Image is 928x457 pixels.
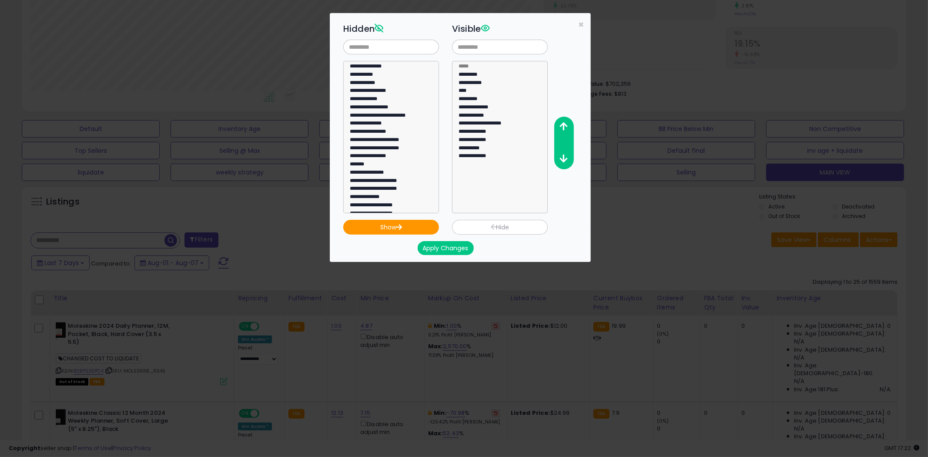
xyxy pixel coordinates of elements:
button: Hide [452,220,548,235]
h3: Hidden [343,22,439,35]
button: Show [343,220,439,235]
h3: Visible [452,22,548,35]
span: × [578,18,584,31]
button: Apply Changes [418,241,474,255]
